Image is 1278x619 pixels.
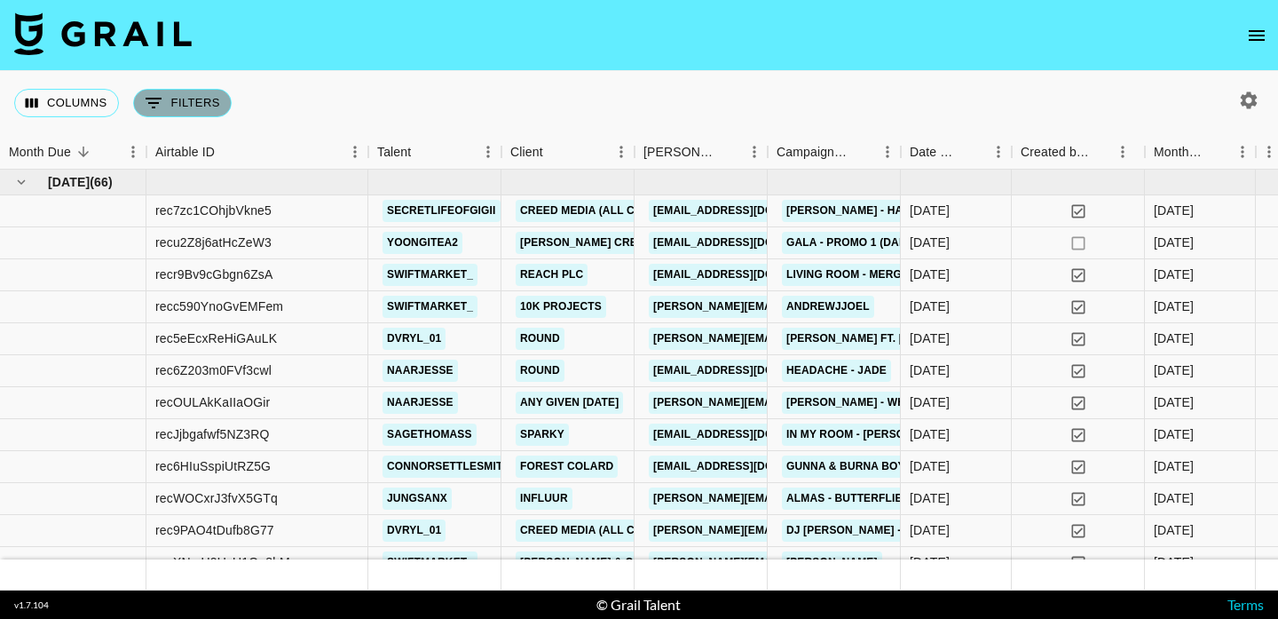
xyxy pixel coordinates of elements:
button: Sort [543,139,568,164]
a: Round [516,328,564,350]
div: 03/09/2025 [910,329,950,347]
a: GALA - Promo 1 (Dance Clip A) [782,232,968,254]
a: Almas - Butterflies [782,488,914,510]
div: Month Due [1145,135,1256,170]
a: [EMAIL_ADDRESS][DOMAIN_NAME] [649,424,848,446]
button: open drawer [1239,18,1274,53]
a: Influur [516,488,572,510]
span: ( 66 ) [90,173,113,191]
div: Airtable ID [146,135,368,170]
a: Forest Colard [516,456,618,478]
button: Menu [1229,139,1256,165]
div: recXNmU0UcU1Oe8bM [155,553,290,571]
a: [EMAIL_ADDRESS][DOMAIN_NAME] [649,232,848,254]
button: Sort [71,139,96,164]
div: Created by Grail Team [1012,135,1145,170]
div: 26/09/2025 [910,298,950,315]
div: Month Due [1154,135,1204,170]
div: 23/09/2025 [910,521,950,539]
a: In My Room - [PERSON_NAME] [782,424,958,446]
a: [PERSON_NAME] Creative KK ([GEOGRAPHIC_DATA]) [516,232,818,254]
div: recu2Z8j6atHcZeW3 [155,234,272,251]
div: Sep '25 [1154,266,1194,283]
a: [PERSON_NAME] - hardheaded [782,200,969,222]
button: Menu [985,139,1012,165]
button: Select columns [14,89,119,117]
img: Grail Talent [14,12,192,55]
a: 10k Projects [516,296,606,318]
a: GUNNA & BURNA BOY - WGFT [782,456,951,478]
div: Talent [368,135,501,170]
button: Sort [849,139,874,164]
span: [DATE] [48,173,90,191]
div: recc590YnoGvEMFem [155,298,283,315]
a: [PERSON_NAME][EMAIL_ADDRESS][DOMAIN_NAME] [649,520,938,542]
div: Sep '25 [1154,393,1194,411]
div: Talent [377,135,411,170]
div: 25/09/2025 [910,425,950,443]
a: [EMAIL_ADDRESS][DOMAIN_NAME] [649,456,848,478]
button: Sort [1090,139,1115,164]
button: Show filters [133,89,232,117]
div: recWOCxrJ3fvX5GTq [155,489,278,507]
button: Sort [215,139,240,164]
a: Any given [DATE] [516,392,623,414]
div: Sep '25 [1154,298,1194,315]
button: Sort [960,139,985,164]
button: Menu [1109,139,1136,165]
div: Sep '25 [1154,361,1194,379]
a: secretlifeofgigii [383,200,501,222]
a: sagethomass [383,424,477,446]
a: [EMAIL_ADDRESS][DOMAIN_NAME] [649,264,848,286]
button: Menu [741,139,768,165]
button: Sort [716,139,741,164]
a: andrewjjoel [782,296,874,318]
a: swiftmarket_ [383,264,477,286]
button: hide children [9,170,34,194]
a: [PERSON_NAME] - Who Yurt You [782,392,977,414]
div: Sep '25 [1154,425,1194,443]
button: Sort [1204,139,1229,164]
div: recOULAkKaIIaOGir [155,393,270,411]
div: 27/09/2025 [910,553,950,571]
div: 26/09/2025 [910,393,950,411]
a: [PERSON_NAME][EMAIL_ADDRESS][DOMAIN_NAME] [649,328,938,350]
a: Headache - JADE [782,360,891,382]
a: [PERSON_NAME] & Co LLC [516,552,670,574]
a: connorsettlesmith [383,456,515,478]
a: Sparky [516,424,569,446]
div: rec6Z203m0FVf3cwl [155,361,272,379]
div: rec5eEcxReHiGAuLK [155,329,277,347]
a: Creed Media (All Campaigns) [516,200,700,222]
a: swiftmarket_ [383,552,477,574]
div: 17/09/2025 [910,234,950,251]
div: Client [501,135,635,170]
div: 26/09/2025 [910,361,950,379]
div: Sep '25 [1154,553,1194,571]
div: Sep '25 [1154,457,1194,475]
div: © Grail Talent [596,596,681,614]
a: yoongitea2 [383,232,462,254]
button: Sort [411,139,436,164]
div: Date Created [901,135,1012,170]
div: Month Due [9,135,71,170]
div: v 1.7.104 [14,599,49,611]
a: Creed Media (All Campaigns) [516,520,700,542]
a: [EMAIL_ADDRESS][DOMAIN_NAME] [649,200,848,222]
div: Sep '25 [1154,521,1194,539]
div: recJjbgafwf5NZ3RQ [155,425,270,443]
a: dvryl_01 [383,520,446,542]
button: Menu [342,139,368,165]
a: [PERSON_NAME][EMAIL_ADDRESS][PERSON_NAME][DOMAIN_NAME] [649,296,1029,318]
a: jungsanx [383,488,452,510]
a: Living Room - Mergui & [PERSON_NAME] [PERSON_NAME] [782,264,1116,286]
div: Booker [635,135,768,170]
div: Created by Grail Team [1021,135,1090,170]
div: Sep '25 [1154,329,1194,347]
div: Campaign (Type) [768,135,901,170]
div: rec7zc1COhjbVkne5 [155,202,272,219]
div: Client [510,135,543,170]
div: [PERSON_NAME] [643,135,716,170]
div: Sep '25 [1154,234,1194,251]
a: naarjesse [383,360,458,382]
